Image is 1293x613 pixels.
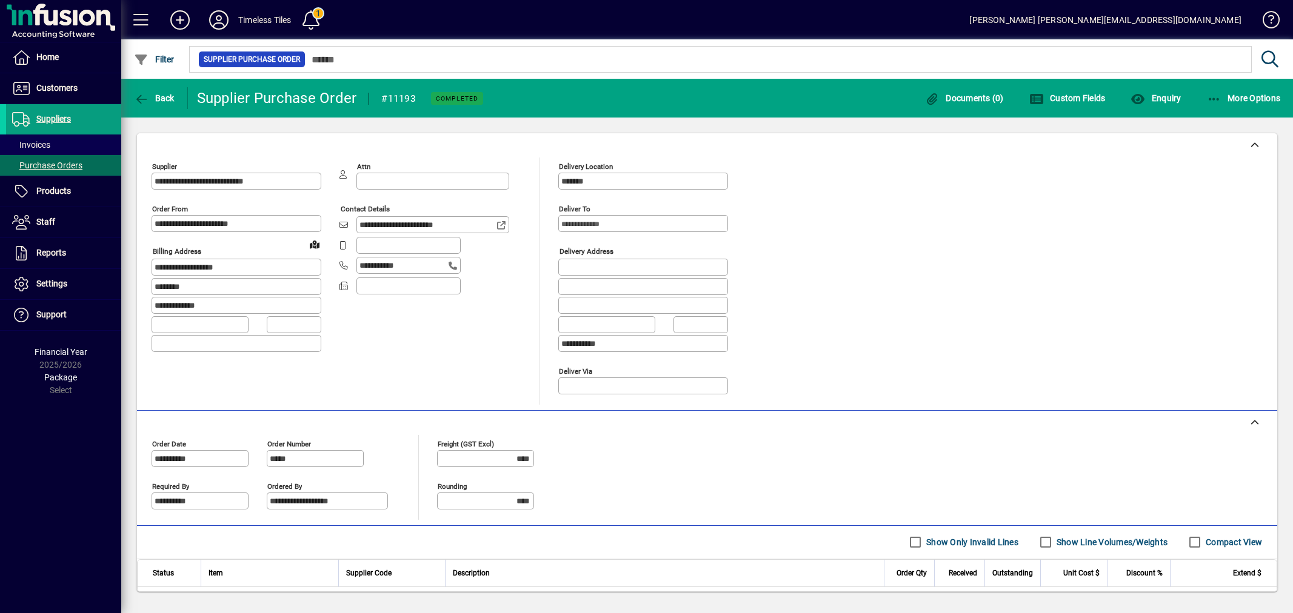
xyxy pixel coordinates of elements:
a: Home [6,42,121,73]
span: Settings [36,279,67,288]
span: Staff [36,217,55,227]
label: Show Line Volumes/Weights [1054,536,1168,548]
span: Products [36,186,71,196]
span: Documents (0) [925,93,1004,103]
button: Filter [131,48,178,70]
span: Completed [436,94,478,102]
a: Reports [6,238,121,268]
span: Home [36,52,59,62]
span: Outstanding [992,566,1033,580]
a: Invoices [6,134,121,155]
mat-label: Supplier [152,162,177,171]
span: Enquiry [1131,93,1181,103]
a: Customers [6,73,121,104]
button: Profile [199,9,238,31]
mat-label: Deliver To [559,205,590,213]
div: #11193 [381,89,416,108]
span: Order Qty [897,566,927,580]
button: Add [161,9,199,31]
mat-label: Rounding [438,482,467,490]
span: Item [209,566,223,580]
mat-label: Order date [152,439,186,448]
a: Products [6,176,121,207]
span: Customers [36,83,78,93]
button: Documents (0) [922,87,1007,109]
span: Custom Fields [1029,93,1106,103]
div: Timeless Tiles [238,10,291,30]
mat-label: Attn [357,162,370,171]
mat-label: Ordered by [267,482,302,490]
mat-label: Order from [152,205,188,213]
span: More Options [1207,93,1281,103]
span: Unit Cost $ [1063,566,1100,580]
mat-label: Order number [267,439,311,448]
span: Status [153,566,174,580]
span: Invoices [12,140,50,150]
a: Knowledge Base [1254,2,1278,42]
label: Compact View [1203,536,1262,548]
span: Supplier Code [346,566,392,580]
app-page-header-button: Back [121,87,188,109]
span: Description [453,566,490,580]
a: View on map [305,234,324,254]
span: Reports [36,248,66,257]
mat-label: Delivery Location [559,162,613,171]
span: Received [949,566,977,580]
span: Purchase Orders [12,161,82,170]
a: Purchase Orders [6,155,121,176]
button: More Options [1204,87,1284,109]
span: Package [44,373,77,382]
a: Staff [6,207,121,237]
span: Back [134,93,175,103]
a: Settings [6,269,121,299]
span: Support [36,310,67,319]
span: Filter [134,55,175,64]
span: Extend $ [1233,566,1261,580]
mat-label: Required by [152,482,189,490]
span: Suppliers [36,114,71,124]
mat-label: Deliver via [559,366,592,375]
div: [PERSON_NAME] [PERSON_NAME][EMAIL_ADDRESS][DOMAIN_NAME] [969,10,1241,30]
span: Supplier Purchase Order [204,53,300,65]
button: Back [131,87,178,109]
a: Support [6,300,121,330]
mat-label: Freight (GST excl) [438,439,494,448]
span: Discount % [1126,566,1163,580]
div: Supplier Purchase Order [197,88,357,108]
label: Show Only Invalid Lines [924,536,1018,548]
span: Financial Year [35,347,87,357]
button: Custom Fields [1026,87,1109,109]
button: Enquiry [1128,87,1184,109]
